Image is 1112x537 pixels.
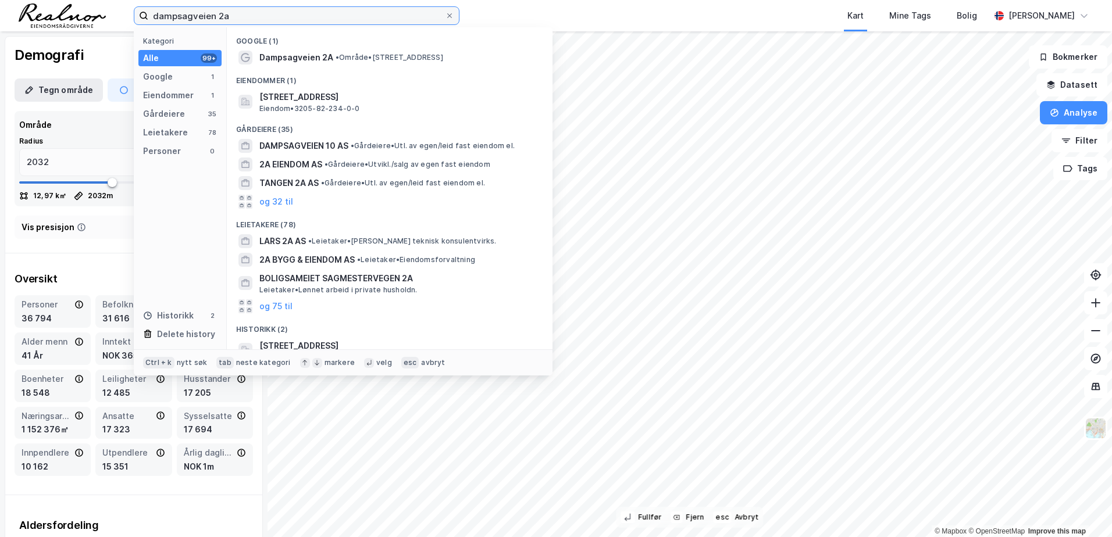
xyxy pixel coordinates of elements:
[216,357,234,368] div: tab
[143,88,194,102] div: Eiendommer
[376,358,392,367] div: velg
[184,446,234,460] div: Årlig dagligvareforbruk
[321,178,325,187] span: •
[1085,417,1107,439] img: Z
[351,141,354,150] span: •
[143,357,174,368] div: Ctrl + k
[889,9,931,23] div: Mine Tags
[157,327,215,341] div: Delete history
[357,255,475,264] span: Leietaker • Eiendomsforvaltning
[421,358,445,367] div: avbryt
[259,139,348,153] span: DAMPSAGVEIEN 10 AS
[259,176,319,190] span: TANGEN 2A AS
[143,51,159,65] div: Alle
[22,423,84,436] div: 1 152 376㎡
[1054,481,1112,537] iframe: Chat Widget
[184,423,246,436] div: 17 694
[259,299,293,313] button: og 75 til
[102,409,153,423] div: Ansatte
[20,149,229,176] input: m
[33,191,67,201] div: 12,97 k㎡
[325,160,328,169] span: •
[177,358,208,367] div: nytt søk
[102,386,165,400] div: 12 485
[325,358,355,367] div: markere
[22,460,84,474] div: 10 162
[22,335,72,349] div: Alder menn
[22,386,84,400] div: 18 548
[259,271,539,285] span: BOLIGSAMEIET SAGMESTERVEGEN 2A
[208,128,217,137] div: 78
[15,78,103,102] button: Tegn område
[208,72,217,81] div: 1
[325,160,490,169] span: Gårdeiere • Utvikl./salg av egen fast eiendom
[236,358,291,367] div: neste kategori
[148,7,445,24] input: Søk på adresse, matrikkel, gårdeiere, leietakere eller personer
[259,339,539,353] span: [STREET_ADDRESS]
[184,386,246,400] div: 17 205
[208,109,217,119] div: 35
[102,349,165,363] div: NOK 365k
[321,178,485,188] span: Gårdeiere • Utl. av egen/leid fast eiendom el.
[184,409,234,423] div: Sysselsatte
[143,70,173,84] div: Google
[201,53,217,63] div: 99+
[1029,45,1107,69] button: Bokmerker
[208,311,217,320] div: 2
[351,141,515,151] span: Gårdeiere • Utl. av egen/leid fast eiendom el.
[1052,129,1107,152] button: Filter
[1036,73,1107,96] button: Datasett
[1028,527,1086,535] a: Improve this map
[357,255,361,264] span: •
[208,91,217,100] div: 1
[1054,481,1112,537] div: Kontrollprogram for chat
[1053,157,1107,180] button: Tags
[259,90,539,104] span: [STREET_ADDRESS]
[19,137,248,146] div: Radius
[336,53,443,62] span: Område • [STREET_ADDRESS]
[336,53,339,62] span: •
[22,349,84,363] div: 41 År
[143,126,188,139] div: Leietakere
[19,518,248,532] div: Aldersfordeling
[227,116,553,137] div: Gårdeiere (35)
[259,104,360,113] span: Eiendom • 3205-82-234-0-0
[401,357,419,368] div: esc
[227,67,553,88] div: Eiendommer (1)
[102,335,153,349] div: Inntekt
[184,460,246,474] div: NOK 1m
[22,312,84,325] div: 36 794
[15,46,83,65] div: Demografi
[1008,9,1075,23] div: [PERSON_NAME]
[22,220,74,234] div: Vis presisjon
[935,527,967,535] a: Mapbox
[259,253,355,267] span: 2A BYGG & EIENDOM AS
[15,272,253,286] div: Oversikt
[143,144,181,158] div: Personer
[102,372,153,386] div: Leiligheter
[22,372,72,386] div: Boenheter
[108,78,169,102] button: Sirkel
[19,118,52,132] div: Område
[259,51,333,65] span: Dampsagveien 2A
[259,234,306,248] span: LARS 2A AS
[184,372,234,386] div: Husstander
[308,237,497,246] span: Leietaker • [PERSON_NAME] teknisk konsulentvirks.
[102,460,165,474] div: 15 351
[102,312,165,325] div: 31 616
[259,285,418,295] span: Leietaker • Lønnet arbeid i private husholdn.
[19,3,106,28] img: realnor-logo.934646d98de889bb5806.png
[88,191,113,201] div: 2032 m
[227,316,553,336] div: Historikk (2)
[957,9,977,23] div: Bolig
[22,446,72,460] div: Innpendlere
[143,37,222,45] div: Kategori
[143,309,194,323] div: Historikk
[102,446,153,460] div: Utpendlere
[847,9,864,23] div: Kart
[259,157,322,171] span: 2A EIENDOM AS
[22,298,72,312] div: Personer
[968,527,1025,535] a: OpenStreetMap
[22,409,72,423] div: Næringsareal
[259,195,293,209] button: og 32 til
